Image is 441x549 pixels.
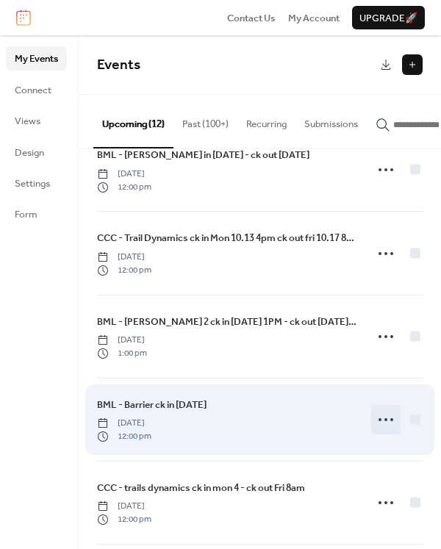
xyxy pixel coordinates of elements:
span: BML - [PERSON_NAME] in [DATE] - ck out [DATE] [97,148,309,162]
button: Submissions [295,95,367,146]
a: My Account [288,10,340,25]
span: My Events [15,51,58,66]
a: Connect [6,78,67,101]
span: [DATE] [97,168,151,181]
span: Settings [15,176,50,191]
a: Settings [6,171,67,195]
span: 12:00 pm [97,430,151,443]
span: [DATE] [97,500,151,513]
span: Form [15,207,37,222]
span: BML - Barrier ck in [DATE] [97,398,207,412]
span: [DATE] [97,251,151,264]
span: CCC - Trail Dynamics ck in Mon 10.13 4pm ck out fri 10.17 8am [97,231,356,245]
span: Contact Us [227,11,276,26]
a: BML - [PERSON_NAME] in [DATE] - ck out [DATE] [97,147,309,163]
a: CCC - Trail Dynamics ck in Mon 10.13 4pm ck out fri 10.17 8am [97,230,356,246]
a: Form [6,202,67,226]
span: 12:00 pm [97,264,151,277]
a: Views [6,109,67,132]
span: 1:00 pm [97,347,147,360]
span: [DATE] [97,417,151,430]
img: logo [16,10,31,26]
span: BML - [PERSON_NAME] 2 ck in [DATE] 1PM - ck out [DATE] 10am [97,315,356,329]
a: CCC - trails dynamics ck in mon 4 - ck out Fri 8am [97,480,305,496]
a: Design [6,140,67,164]
button: Upcoming (12) [93,95,173,148]
a: My Events [6,46,67,70]
span: 12:00 pm [97,181,151,194]
button: Recurring [237,95,295,146]
span: My Account [288,11,340,26]
button: Upgrade🚀 [352,6,425,29]
a: BML - [PERSON_NAME] 2 ck in [DATE] 1PM - ck out [DATE] 10am [97,314,356,330]
span: Design [15,146,44,160]
span: CCC - trails dynamics ck in mon 4 - ck out Fri 8am [97,481,305,495]
span: Connect [15,83,51,98]
span: 12:00 pm [97,513,151,526]
a: BML - Barrier ck in [DATE] [97,397,207,413]
span: Events [97,51,140,79]
button: Past (100+) [173,95,237,146]
span: [DATE] [97,334,147,347]
span: Views [15,114,40,129]
span: Upgrade 🚀 [359,11,417,26]
a: Contact Us [227,10,276,25]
